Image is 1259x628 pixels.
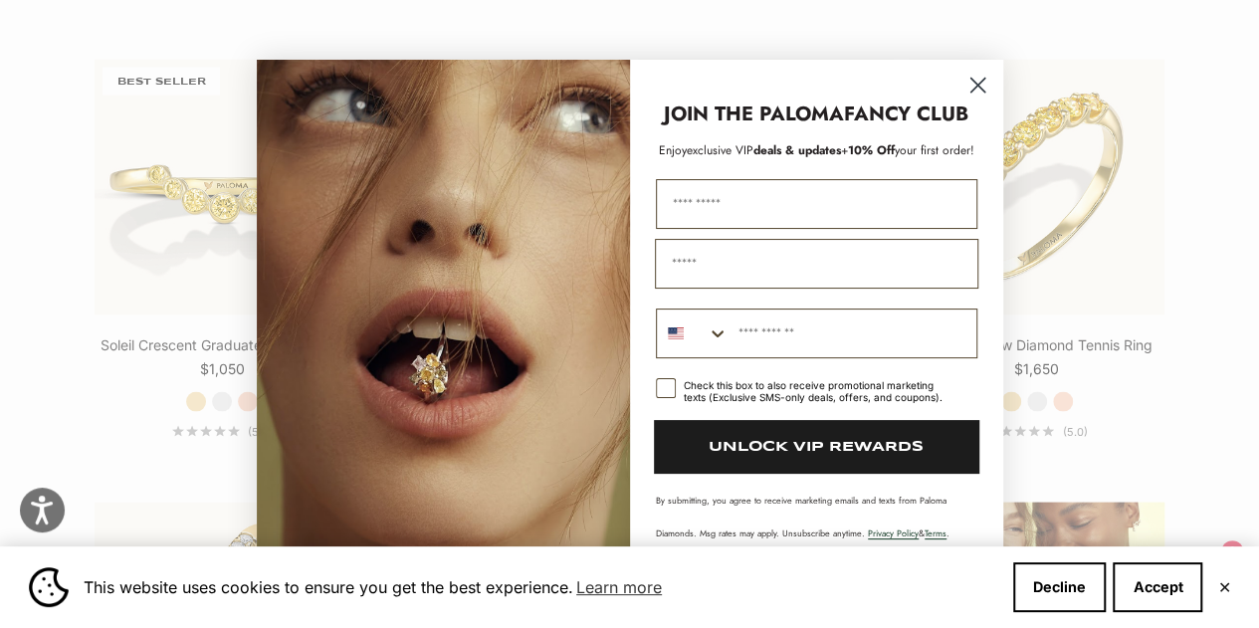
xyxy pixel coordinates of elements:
div: Check this box to also receive promotional marketing texts (Exclusive SMS-only deals, offers, and... [684,379,953,403]
strong: FANCY CLUB [844,100,968,128]
span: exclusive VIP [687,141,753,159]
button: Decline [1013,562,1106,612]
span: Enjoy [659,141,687,159]
a: Learn more [573,572,665,602]
img: Loading... [257,60,630,569]
span: 10% Off [848,141,895,159]
button: Search Countries [657,310,729,357]
span: & . [868,526,949,539]
a: Terms [925,526,946,539]
span: deals & updates [687,141,841,159]
span: + your first order! [841,141,974,159]
input: Email [655,239,978,289]
button: Close dialog [960,68,995,103]
input: First Name [656,179,977,229]
a: Privacy Policy [868,526,919,539]
strong: JOIN THE PALOMA [664,100,844,128]
button: Close [1217,581,1230,593]
img: United States [668,325,684,341]
p: By submitting, you agree to receive marketing emails and texts from Paloma Diamonds. Msg rates ma... [656,494,977,539]
input: Phone Number [729,310,976,357]
button: UNLOCK VIP REWARDS [654,420,979,474]
button: Accept [1113,562,1202,612]
span: This website uses cookies to ensure you get the best experience. [84,572,997,602]
img: Cookie banner [29,567,69,607]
